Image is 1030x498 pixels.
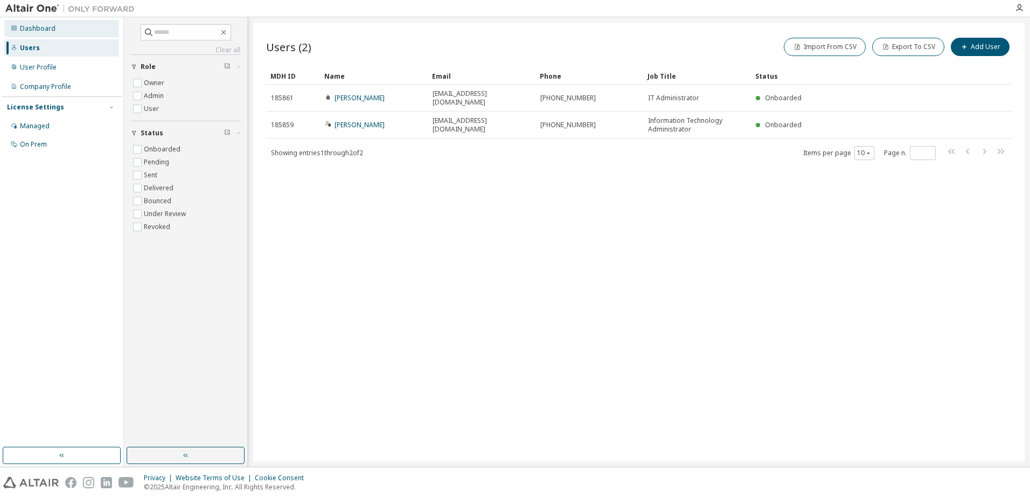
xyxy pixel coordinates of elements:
[65,477,76,488] img: facebook.svg
[271,121,294,129] span: 185859
[884,146,936,160] span: Page n.
[131,121,240,145] button: Status
[131,46,240,54] a: Clear all
[540,121,596,129] span: [PHONE_NUMBER]
[755,67,956,85] div: Status
[144,195,173,207] label: Bounced
[255,474,310,482] div: Cookie Consent
[648,116,746,134] span: Information Technology Administrator
[144,102,161,115] label: User
[20,122,50,130] div: Managed
[141,129,163,137] span: Status
[144,220,172,233] label: Revoked
[648,67,747,85] div: Job Title
[803,146,874,160] span: Items per page
[83,477,94,488] img: instagram.svg
[648,94,699,102] span: IT Administrator
[540,94,596,102] span: [PHONE_NUMBER]
[765,93,802,102] span: Onboarded
[540,67,639,85] div: Phone
[224,63,231,71] span: Clear filter
[119,477,134,488] img: youtube.svg
[144,156,171,169] label: Pending
[144,474,176,482] div: Privacy
[433,116,531,134] span: [EMAIL_ADDRESS][DOMAIN_NAME]
[5,3,140,14] img: Altair One
[872,38,944,56] button: Export To CSV
[432,67,531,85] div: Email
[266,39,311,54] span: Users (2)
[951,38,1010,56] button: Add User
[144,77,166,89] label: Owner
[20,24,55,33] div: Dashboard
[7,103,64,112] div: License Settings
[141,63,156,71] span: Role
[20,140,47,149] div: On Prem
[270,67,316,85] div: MDH ID
[101,477,112,488] img: linkedin.svg
[144,482,310,492] p: © 2025 Altair Engineering, Inc. All Rights Reserved.
[3,477,59,488] img: altair_logo.svg
[335,93,385,102] a: [PERSON_NAME]
[271,148,363,157] span: Showing entries 1 through 2 of 2
[224,129,231,137] span: Clear filter
[433,89,531,107] span: [EMAIL_ADDRESS][DOMAIN_NAME]
[20,63,57,72] div: User Profile
[335,120,385,129] a: [PERSON_NAME]
[20,82,71,91] div: Company Profile
[131,55,240,79] button: Role
[857,149,872,157] button: 10
[144,169,159,182] label: Sent
[765,120,802,129] span: Onboarded
[144,143,183,156] label: Onboarded
[144,207,188,220] label: Under Review
[144,89,166,102] label: Admin
[271,94,294,102] span: 185861
[144,182,176,195] label: Delivered
[20,44,40,52] div: Users
[784,38,866,56] button: Import From CSV
[324,67,423,85] div: Name
[176,474,255,482] div: Website Terms of Use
